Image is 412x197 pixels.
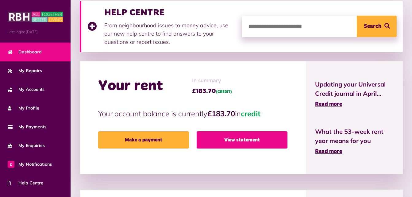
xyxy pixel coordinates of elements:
[315,127,394,145] span: What the 53-week rent year means for you
[8,105,39,111] span: My Profile
[192,77,232,85] span: In summary
[216,90,232,94] span: (CREDIT)
[8,11,63,23] img: MyRBH
[8,29,63,35] span: Last login: [DATE]
[98,131,189,149] a: Make a payment
[8,161,14,168] span: 0
[8,180,43,186] span: Help Centre
[8,68,42,74] span: My Repairs
[98,77,163,95] h2: Your rent
[104,7,236,18] h3: HELP CENTRE
[315,80,394,98] span: Updating your Universal Credit journal in April...
[104,21,236,46] p: From neighbourhood issues to money advice, use our new help centre to find answers to your questi...
[8,124,46,130] span: My Payments
[197,131,287,149] a: View statement
[192,87,232,96] span: £183.70
[315,149,342,154] span: Read more
[8,161,52,168] span: My Notifications
[315,80,394,109] a: Updating your Universal Credit journal in April... Read more
[241,109,260,118] span: credit
[357,16,397,37] button: Search
[364,16,381,37] span: Search
[98,108,287,119] p: Your account balance is currently in
[8,142,45,149] span: My Enquiries
[207,109,235,118] strong: £183.70
[315,102,342,107] span: Read more
[8,86,44,93] span: My Accounts
[315,127,394,156] a: What the 53-week rent year means for you Read more
[8,49,42,55] span: Dashboard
